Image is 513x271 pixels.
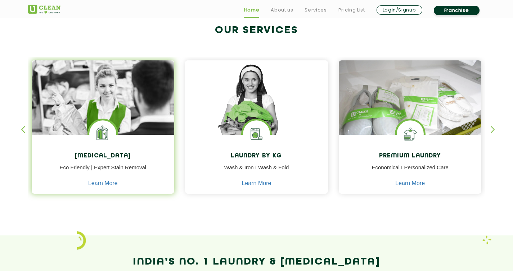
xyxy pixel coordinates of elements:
a: Learn More [242,180,271,187]
h4: [MEDICAL_DATA] [37,153,169,160]
a: Services [305,6,327,14]
p: Economical I Personalized Care [344,164,476,180]
h2: Our Services [28,24,485,36]
a: Pricing List [338,6,365,14]
p: Eco Friendly | Expert Stain Removal [37,164,169,180]
img: Drycleaners near me [32,60,175,175]
h4: Premium Laundry [344,153,476,160]
img: Laundry wash and iron [482,235,491,244]
h4: Laundry by Kg [190,153,323,160]
a: Learn More [395,180,425,187]
img: Shoes Cleaning [397,120,424,147]
a: Login/Signup [377,5,422,15]
a: Learn More [88,180,118,187]
img: UClean Laundry and Dry Cleaning [28,5,60,14]
img: laundry done shoes and clothes [339,60,482,155]
a: About us [271,6,293,14]
img: laundry washing machine [243,120,270,147]
img: Laundry Services near me [89,120,116,147]
a: Home [244,6,260,14]
img: a girl with laundry basket [185,60,328,155]
p: Wash & Iron I Wash & Fold [190,164,323,180]
img: icon_2.png [77,231,86,250]
a: Franchise [434,6,480,15]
